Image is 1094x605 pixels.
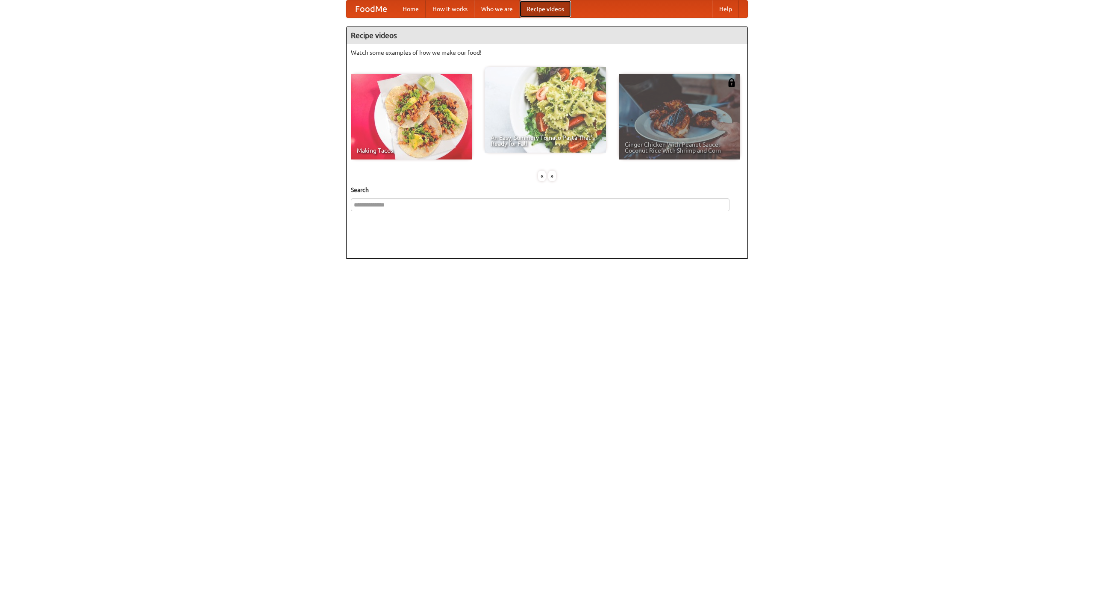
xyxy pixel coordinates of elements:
span: An Easy, Summery Tomato Pasta That's Ready for Fall [491,135,600,147]
a: Who we are [474,0,520,18]
span: Making Tacos [357,148,466,153]
img: 483408.png [727,78,736,87]
a: Help [712,0,739,18]
h5: Search [351,186,743,194]
a: An Easy, Summery Tomato Pasta That's Ready for Fall [485,67,606,153]
div: » [548,171,556,181]
p: Watch some examples of how we make our food! [351,48,743,57]
div: « [538,171,546,181]
a: Making Tacos [351,74,472,159]
a: Home [396,0,426,18]
a: How it works [426,0,474,18]
a: FoodMe [347,0,396,18]
a: Recipe videos [520,0,571,18]
h4: Recipe videos [347,27,747,44]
